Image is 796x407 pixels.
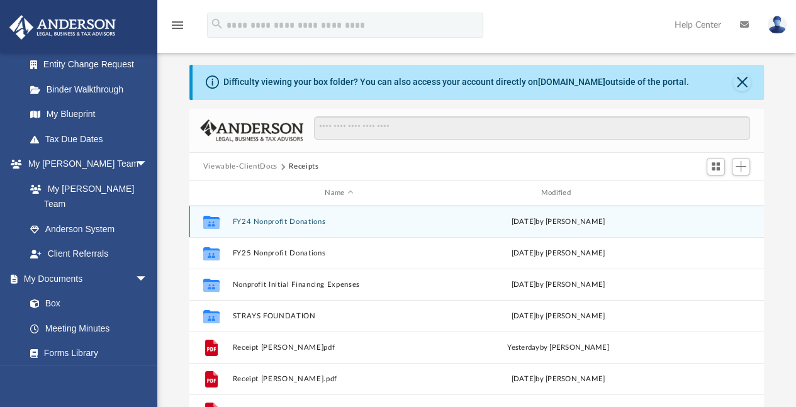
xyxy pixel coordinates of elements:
a: Anderson System [18,216,160,242]
a: [DOMAIN_NAME] [538,77,605,87]
span: arrow_drop_down [135,152,160,177]
div: id [195,187,227,199]
button: Receipt [PERSON_NAME]pdf [232,343,446,352]
a: Forms Library [18,341,154,366]
div: Difficulty viewing your box folder? You can also access your account directly on outside of the p... [223,75,689,89]
button: Close [733,74,751,91]
a: Box [18,291,154,316]
button: Receipt [PERSON_NAME].pdf [232,375,446,383]
div: Modified [451,187,665,199]
img: Anderson Advisors Platinum Portal [6,15,120,40]
button: Switch to Grid View [707,158,726,176]
img: User Pic [768,16,787,34]
button: STRAYS FOUNDATION [232,312,446,320]
a: My [PERSON_NAME] Team [18,176,154,216]
a: My Documentsarrow_drop_down [9,266,160,291]
div: by [PERSON_NAME] [451,342,664,354]
a: Client Referrals [18,242,160,267]
input: Search files and folders [314,116,750,140]
i: menu [170,18,185,33]
div: id [670,187,758,199]
button: FY25 Nonprofit Donations [232,249,446,257]
a: Binder Walkthrough [18,77,167,102]
div: [DATE] by [PERSON_NAME] [451,311,664,322]
div: Name [232,187,446,199]
span: yesterday [507,344,539,351]
span: arrow_drop_down [135,266,160,292]
div: [DATE] by [PERSON_NAME] [451,248,664,259]
div: [DATE] by [PERSON_NAME] [451,216,664,228]
button: FY24 Nonprofit Donations [232,218,446,226]
a: My [PERSON_NAME] Teamarrow_drop_down [9,152,160,177]
button: Receipts [289,161,318,172]
a: Meeting Minutes [18,316,160,341]
a: Tax Due Dates [18,126,167,152]
button: Add [732,158,751,176]
button: Nonprofit Initial Financing Expenses [232,281,446,289]
a: menu [170,24,185,33]
a: My Blueprint [18,102,160,127]
i: search [210,17,224,31]
div: [DATE] by [PERSON_NAME] [451,374,664,385]
div: [DATE] by [PERSON_NAME] [451,279,664,291]
a: Entity Change Request [18,52,167,77]
button: Viewable-ClientDocs [203,161,277,172]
